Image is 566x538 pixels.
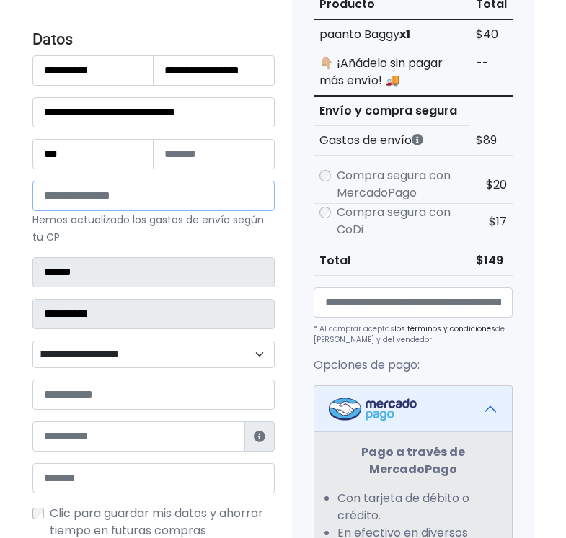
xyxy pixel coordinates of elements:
[314,19,470,49] td: paanto Baggy
[314,323,513,345] p: * Al comprar aceptas de [PERSON_NAME] y del vendedor
[412,134,423,145] i: Los gastos de envío dependen de códigos postales. ¡Te puedes llevar más productos en un solo envío !
[470,49,513,96] td: --
[314,125,470,155] th: Gastos de envío
[32,30,275,49] h4: Datos
[314,246,470,275] th: Total
[399,26,410,42] strong: x1
[470,125,513,155] td: $89
[489,213,507,230] span: $17
[337,167,464,202] label: Compra segura con MercadoPago
[394,323,495,334] a: los términos y condiciones
[337,490,489,524] li: Con tarjeta de débito o crédito.
[470,246,513,275] td: $149
[314,49,470,96] td: 👇🏼 ¡Añádelo sin pagar más envío! 🚚
[32,212,264,244] small: Hemos actualizado los gastos de envío según tu CP
[314,357,513,374] p: Opciones de pago:
[470,19,513,49] td: $40
[254,431,265,442] i: Estafeta lo usará para ponerse en contacto en caso de tener algún problema con el envío
[337,204,464,238] label: Compra segura con CoDi
[329,398,417,421] img: Mercadopago Logo
[361,444,465,478] strong: Pago a través de MercadoPago
[486,176,507,193] span: $20
[314,96,470,126] th: Envío y compra segura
